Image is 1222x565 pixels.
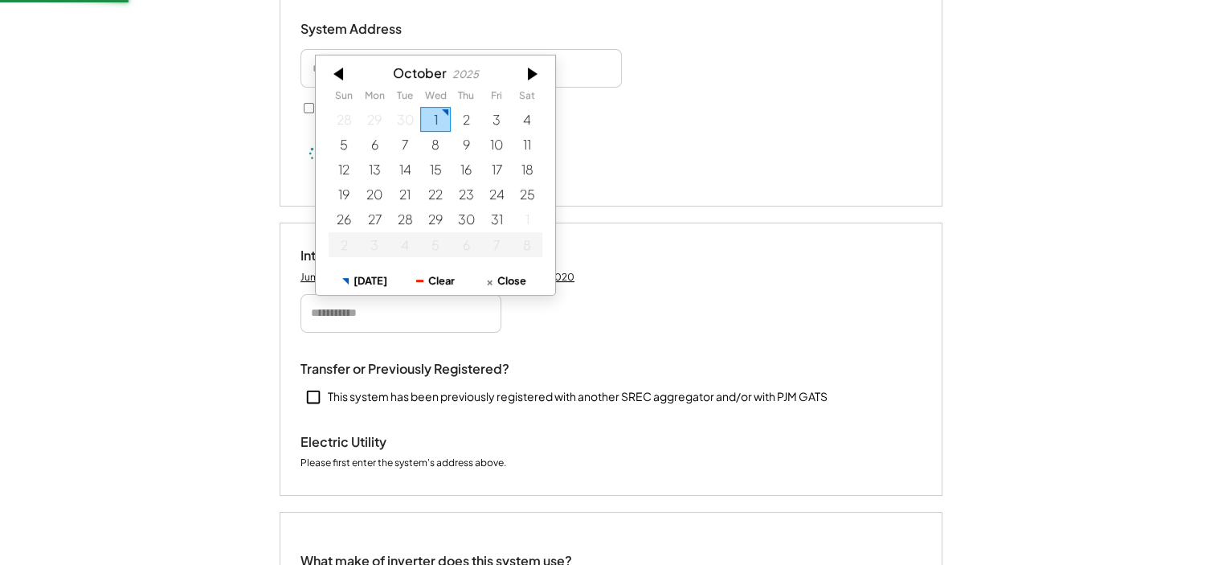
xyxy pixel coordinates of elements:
div: 10/04/2025 [512,106,542,131]
div: 10/08/2025 [420,131,451,156]
div: 10/29/2025 [420,207,451,231]
div: 10/18/2025 [512,157,542,182]
div: 11/01/2025 [512,207,542,231]
div: 10/02/2025 [451,106,481,131]
div: 2025 [452,68,479,80]
div: 10/24/2025 [481,182,512,207]
th: Sunday [329,90,359,106]
div: Electric Utility [300,434,461,451]
div: 10/21/2025 [390,182,420,207]
th: Monday [359,90,390,106]
div: 9/30/2025 [390,106,420,131]
th: Thursday [451,90,481,106]
button: Close [471,266,542,294]
div: 10/30/2025 [451,207,481,231]
div: System Address [300,21,461,38]
div: 11/04/2025 [390,231,420,256]
div: 10/03/2025 [481,106,512,131]
div: 10/26/2025 [329,207,359,231]
div: October [393,65,447,80]
div: 10/07/2025 [390,131,420,156]
div: 10/20/2025 [359,182,390,207]
div: 10/25/2025 [512,182,542,207]
div: 10/06/2025 [359,131,390,156]
button: [DATE] [329,266,400,294]
div: Transfer or Previously Registered? [300,361,509,378]
div: 10/15/2025 [420,157,451,182]
div: 11/08/2025 [512,231,542,256]
div: 10/23/2025 [451,182,481,207]
th: Saturday [512,90,542,106]
div: 9/29/2025 [359,106,390,131]
div: 10/28/2025 [390,207,420,231]
div: 11/06/2025 [451,231,481,256]
div: 10/14/2025 [390,157,420,182]
div: 10/09/2025 [451,131,481,156]
th: Wednesday [420,90,451,106]
div: 10/10/2025 [481,131,512,156]
div: 11/07/2025 [481,231,512,256]
div: 10/13/2025 [359,157,390,182]
div: 10/01/2025 [420,106,451,131]
div: Please first enter the system's address above. [300,457,506,471]
div: 10/19/2025 [329,182,359,207]
div: Jump to 2023 [300,271,363,284]
div: Interconnection Date [300,248,461,264]
div: 11/05/2025 [420,231,451,256]
div: This system has been previously registered with another SREC aggregator and/or with PJM GATS [328,389,828,405]
th: Tuesday [390,90,420,106]
th: Friday [481,90,512,106]
div: 10/05/2025 [329,131,359,156]
div: 10/27/2025 [359,207,390,231]
div: 9/28/2025 [329,106,359,131]
div: 11/03/2025 [359,231,390,256]
div: 10/22/2025 [420,182,451,207]
div: 10/31/2025 [481,207,512,231]
div: 10/12/2025 [329,157,359,182]
div: 10/11/2025 [512,131,542,156]
div: 10/17/2025 [481,157,512,182]
div: 10/16/2025 [451,157,481,182]
button: Clear [400,266,471,294]
div: 11/02/2025 [329,231,359,256]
